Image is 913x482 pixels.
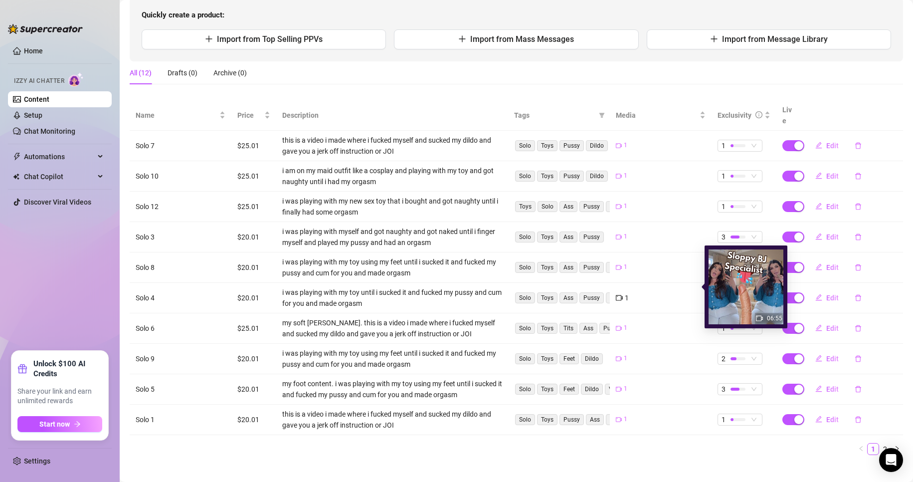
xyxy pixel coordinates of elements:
[515,232,535,242] span: Solo
[826,172,839,180] span: Edit
[847,351,870,367] button: delete
[470,34,574,44] span: Import from Mass Messages
[847,381,870,397] button: delete
[537,323,557,334] span: Toys
[130,374,231,405] td: Solo 5
[847,138,870,154] button: delete
[847,290,870,306] button: delete
[579,262,604,273] span: Pussy
[815,294,822,301] span: edit
[847,229,870,245] button: delete
[807,381,847,397] button: Edit
[858,446,864,452] span: left
[537,384,557,395] span: Toys
[807,290,847,306] button: Edit
[815,385,822,392] span: edit
[855,325,862,332] span: delete
[586,414,604,425] span: Ass
[807,229,847,245] button: Edit
[847,259,870,275] button: delete
[624,323,627,333] span: 1
[205,35,213,43] span: plus
[815,324,822,331] span: edit
[458,35,466,43] span: plus
[826,385,839,393] span: Edit
[616,386,622,392] span: video-camera
[231,161,276,192] td: $25.01
[559,232,577,242] span: Ass
[616,234,622,240] span: video-camera
[130,100,231,131] th: Name
[559,201,577,212] span: Ass
[579,201,604,212] span: Pussy
[807,412,847,428] button: Edit
[647,29,891,49] button: Import from Message Library
[586,140,608,151] span: Dildo
[826,203,839,211] span: Edit
[17,416,102,432] button: Start nowarrow-right
[616,264,622,270] span: video-camera
[515,140,535,151] span: Solo
[722,171,726,182] span: 1
[130,313,231,344] td: Solo 6
[616,204,622,210] span: video-camera
[606,292,628,303] span: Dildo
[855,386,862,393] span: delete
[130,405,231,435] td: Solo 1
[581,353,603,364] span: Dildo
[722,384,726,395] span: 3
[74,421,81,428] span: arrow-right
[855,443,867,455] li: Previous Page
[515,384,535,395] span: Solo
[722,201,726,212] span: 1
[231,131,276,161] td: $25.01
[515,353,535,364] span: Solo
[605,384,635,395] span: Vibrator
[130,131,231,161] td: Solo 7
[616,417,622,423] span: video-camera
[855,234,862,241] span: delete
[616,110,698,121] span: Media
[855,173,862,180] span: delete
[24,169,95,185] span: Chat Copilot
[826,263,839,271] span: Edit
[282,287,502,309] div: i was playing with my toy until i sucked it and fucked my pussy and cum for you and made orgasm
[537,140,557,151] span: Toys
[610,100,712,131] th: Media
[33,359,102,379] strong: Unlock $100 AI Credits
[616,356,622,362] span: video-camera
[616,173,622,179] span: video-camera
[231,192,276,222] td: $25.01
[616,143,622,149] span: video-camera
[855,416,862,423] span: delete
[237,110,262,121] span: Price
[537,171,557,182] span: Toys
[624,232,627,241] span: 1
[142,10,224,19] strong: Quickly create a product:
[616,294,623,301] span: video-camera
[599,323,624,334] span: Pussy
[130,161,231,192] td: Solo 10
[538,201,557,212] span: Solo
[579,292,604,303] span: Pussy
[807,199,847,215] button: Edit
[68,72,84,87] img: AI Chatter
[282,196,502,218] div: i was playing with my new sex toy that i bought and got naughty until i finally had some orgasm
[231,222,276,252] td: $20.01
[13,173,19,180] img: Chat Copilot
[624,202,627,211] span: 1
[514,110,595,121] span: Tags
[599,112,605,118] span: filter
[847,412,870,428] button: delete
[879,443,891,455] li: 2
[722,140,726,151] span: 1
[894,446,900,452] span: right
[579,323,597,334] span: Ass
[231,283,276,313] td: $20.01
[625,292,629,303] span: 1
[282,256,502,278] div: i was playing with my toy using my feet until i sucked it and fucked my pussy and cum for you and...
[217,34,323,44] span: Import from Top Selling PPVs
[282,226,502,248] div: i was playing with myself and got naughty and got naked until i finger myself and played my pussy...
[826,416,839,424] span: Edit
[855,264,862,271] span: delete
